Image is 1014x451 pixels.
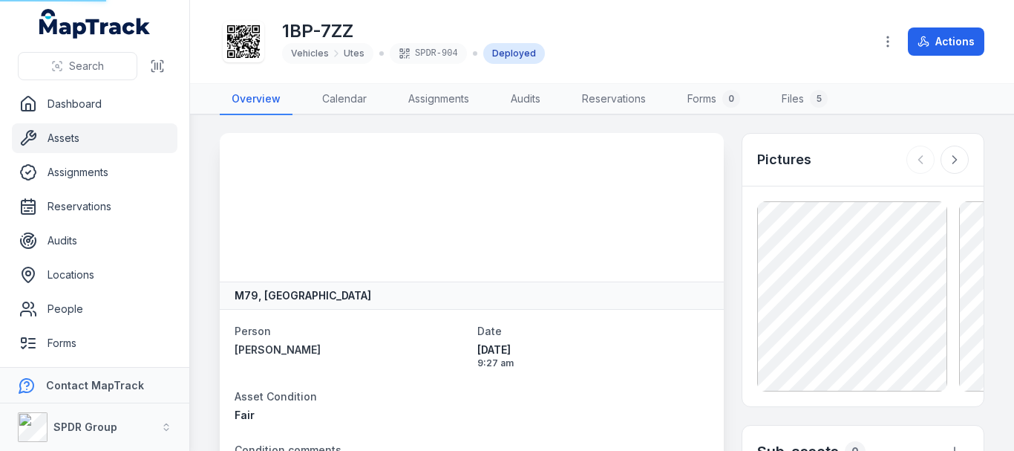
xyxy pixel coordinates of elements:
a: Dashboard [12,89,177,119]
a: Reports [12,363,177,392]
a: Overview [220,84,292,115]
a: [PERSON_NAME] [235,343,465,357]
span: Vehicles [291,48,329,59]
div: SPDR-904 [390,43,467,64]
a: People [12,294,177,324]
a: Assignments [396,84,481,115]
button: Actions [908,27,984,56]
a: Audits [499,84,552,115]
span: Search [69,59,104,74]
strong: SPDR Group [53,421,117,433]
span: Person [235,325,271,337]
span: Utes [344,48,364,59]
h3: Pictures [757,149,811,170]
a: MapTrack [39,9,151,39]
span: Fair [235,409,255,421]
a: Reservations [12,192,177,221]
span: Asset Condition [235,390,317,403]
a: Reservations [570,84,658,115]
strong: M79, [GEOGRAPHIC_DATA] [235,288,371,303]
a: Forms [12,328,177,358]
a: Calendar [310,84,379,115]
div: 5 [810,90,828,108]
strong: Contact MapTrack [46,379,144,392]
div: 0 [722,90,740,108]
div: Deployed [483,43,545,64]
button: Search [18,52,137,80]
a: Forms0 [676,84,752,115]
time: 12/17/2024, 9:27:36 AM [477,343,708,369]
a: Assets [12,123,177,153]
span: 9:27 am [477,357,708,369]
a: Assignments [12,158,177,187]
a: Files5 [770,84,840,115]
h1: 1BP-7ZZ [282,19,545,43]
span: [DATE] [477,343,708,357]
a: Audits [12,226,177,256]
span: Date [477,325,502,337]
a: Locations [12,260,177,290]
